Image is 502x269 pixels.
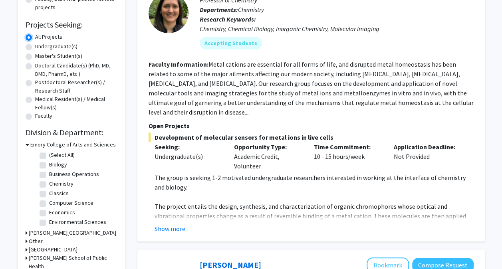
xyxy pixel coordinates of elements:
span: Chemistry [238,6,264,14]
fg-read-more: Metal cations are essential for all forms of life, and disrupted metal homeostasis has been relat... [149,60,474,116]
p: Seeking: [155,142,222,152]
label: All Projects [35,33,62,41]
h3: Emory College of Arts and Sciences [30,140,116,149]
label: Biology [49,160,67,169]
label: Business Operations [49,170,99,178]
label: Postdoctoral Researcher(s) / Research Staff [35,78,117,95]
p: Application Deadline: [394,142,462,152]
label: Computer Science [49,199,93,207]
label: Chemistry [49,180,73,188]
p: The group is seeking 1-2 motivated undergraduate researchers interested in working at the interfa... [155,173,474,192]
p: Time Commitment: [314,142,382,152]
p: Opportunity Type: [234,142,302,152]
h3: Other [29,237,43,245]
h3: [PERSON_NAME][GEOGRAPHIC_DATA] [29,229,116,237]
h2: Division & Department: [26,128,117,137]
b: Faculty Information: [149,60,208,68]
div: 10 - 15 hours/week [308,142,388,171]
b: Departments: [200,6,238,14]
b: Research Keywords: [200,15,256,23]
button: Show more [155,224,185,233]
label: Economics [49,208,75,217]
label: Master's Student(s) [35,52,82,60]
p: Open Projects [149,121,474,131]
label: Doctoral Candidate(s) (PhD, MD, DMD, PharmD, etc.) [35,61,117,78]
label: Environmental Sciences [49,218,106,226]
label: Classics [49,189,69,198]
label: Faculty [35,112,52,120]
label: Film and Media [49,227,84,236]
label: Medical Resident(s) / Medical Fellow(s) [35,95,117,112]
label: (Select All) [49,151,75,159]
div: Academic Credit, Volunteer [228,142,308,171]
div: Not Provided [388,142,468,171]
label: Undergraduate(s) [35,42,77,51]
div: Undergraduate(s) [155,152,222,161]
div: Chemistry, Chemical Biology, Inorganic Chemistry, Molecular Imaging [200,24,474,34]
p: The project entails the design, synthesis, and characterization of organic chromophores whose opt... [155,202,474,240]
span: Development of molecular sensors for metal ions in live cells [149,133,474,142]
mat-chip: Accepting Students [200,37,262,49]
h2: Projects Seeking: [26,20,117,30]
iframe: Chat [6,233,34,263]
h3: [GEOGRAPHIC_DATA] [29,245,77,254]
